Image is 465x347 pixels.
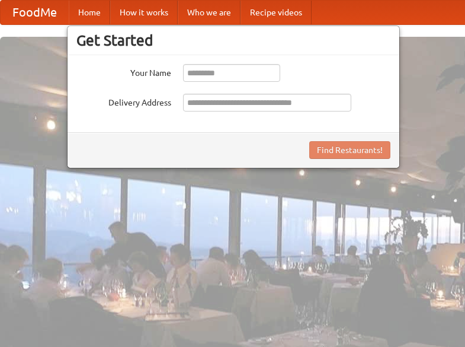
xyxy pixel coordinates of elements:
[178,1,240,24] a: Who we are
[76,31,390,49] h3: Get Started
[110,1,178,24] a: How it works
[76,64,171,79] label: Your Name
[76,94,171,109] label: Delivery Address
[1,1,69,24] a: FoodMe
[69,1,110,24] a: Home
[240,1,312,24] a: Recipe videos
[309,141,390,159] button: Find Restaurants!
